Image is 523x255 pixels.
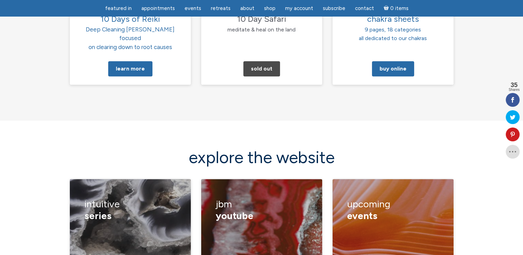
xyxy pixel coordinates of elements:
span: 0 items [390,6,408,11]
span: Retreats [211,5,231,11]
a: Buy Online [372,61,414,76]
a: Contact [351,2,378,15]
span: 9 pages, 18 categories [365,26,421,33]
a: Sold Out [243,61,280,76]
a: featured in [101,2,136,15]
span: chakra sheets [367,14,419,24]
span: Contact [355,5,374,11]
h3: JBM [216,193,307,226]
span: Deep Cleaning [PERSON_NAME] focused [86,16,175,42]
span: About [240,5,254,11]
span: My Account [285,5,313,11]
i: Cart [384,5,390,11]
span: 35 [508,82,520,88]
h2: explore the website [70,148,454,167]
a: Events [180,2,205,15]
a: Retreats [207,2,235,15]
span: 10 Days of Reiki [101,14,160,24]
span: YouTube [216,210,253,221]
a: Shop [260,2,280,15]
a: Cart0 items [380,1,413,15]
span: 10 Day Safari [237,14,286,24]
a: Learn More [108,61,152,76]
a: My Account [281,2,317,15]
span: featured in [105,5,132,11]
span: meditate & heal on the land [227,26,296,33]
span: events [347,210,377,221]
a: Subscribe [319,2,349,15]
span: Events [185,5,201,11]
span: Subscribe [323,5,345,11]
h3: Intuitive [84,193,176,226]
span: on clearing down to root causes [88,44,172,50]
span: Shop [264,5,275,11]
a: About [236,2,259,15]
a: Appointments [137,2,179,15]
span: Appointments [141,5,175,11]
span: all dedicated to our chakras [359,35,427,41]
span: Shares [508,88,520,92]
h3: upcoming [347,193,439,226]
span: series [84,210,112,221]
